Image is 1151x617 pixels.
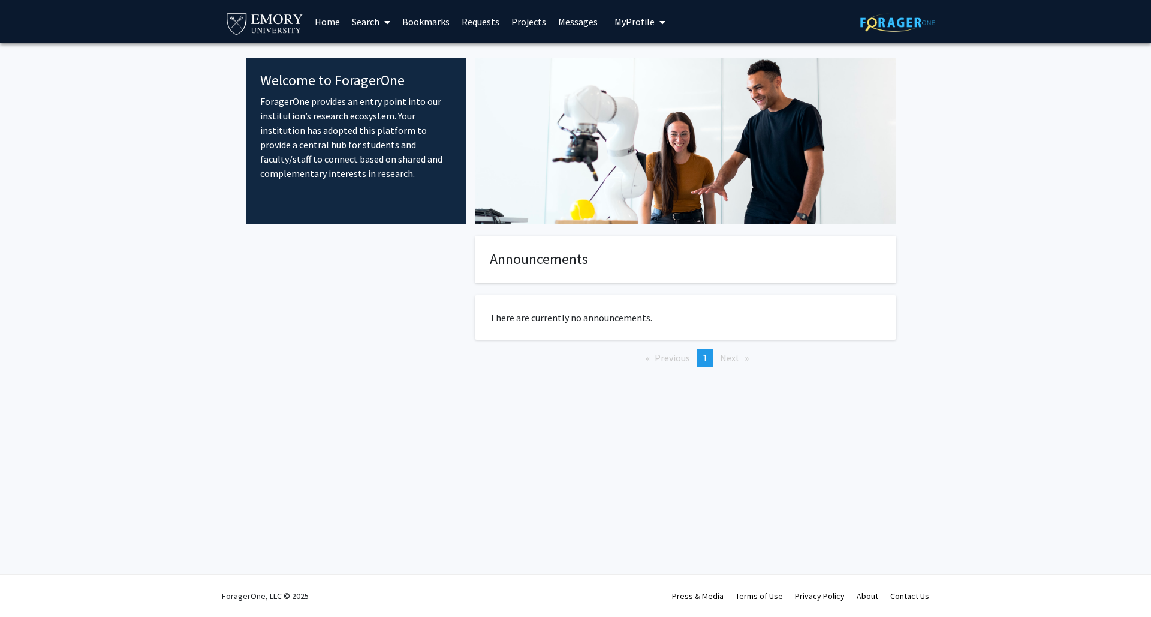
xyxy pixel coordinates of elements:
h4: Welcome to ForagerOne [260,72,451,89]
a: Bookmarks [396,1,456,43]
a: Messages [552,1,604,43]
a: Press & Media [672,591,724,601]
a: Search [346,1,396,43]
a: Requests [456,1,505,43]
img: Emory University Logo [225,10,305,37]
a: About [857,591,878,601]
span: Previous [655,352,690,364]
span: 1 [703,352,707,364]
p: There are currently no announcements. [490,310,881,325]
a: Projects [505,1,552,43]
p: ForagerOne provides an entry point into our institution’s research ecosystem. Your institution ha... [260,94,451,181]
h4: Announcements [490,251,881,268]
ul: Pagination [475,349,896,367]
span: Next [720,352,740,364]
a: Privacy Policy [795,591,845,601]
a: Contact Us [890,591,929,601]
span: My Profile [614,16,655,28]
iframe: Chat [9,563,51,608]
a: Home [309,1,346,43]
div: ForagerOne, LLC © 2025 [222,575,309,617]
a: Terms of Use [736,591,783,601]
img: ForagerOne Logo [860,13,935,32]
img: Cover Image [475,58,896,224]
